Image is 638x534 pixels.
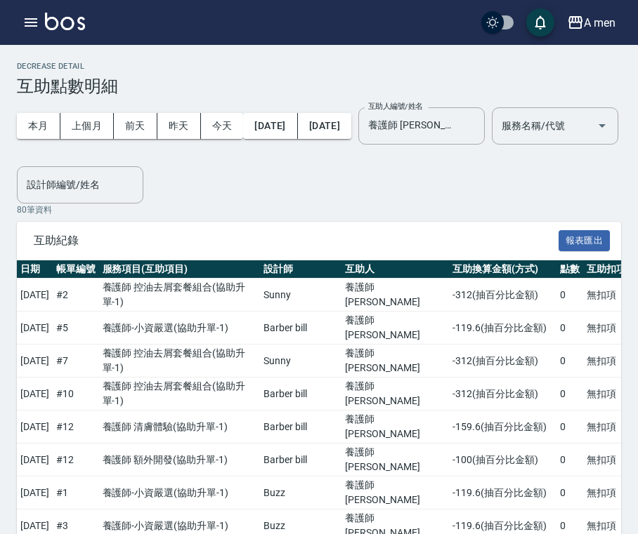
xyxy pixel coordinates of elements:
[53,476,99,509] td: # 1
[53,443,99,476] td: # 12
[99,345,261,378] td: 養護師 控油去屑套餐組合 ( 協助升單-1 )
[17,345,53,378] td: [DATE]
[449,378,556,410] td: -312 ( 抽百分比金額 )
[17,113,60,139] button: 本月
[17,279,53,312] td: [DATE]
[584,14,616,32] div: A men
[556,279,583,312] td: 0
[260,312,341,345] td: Barber bill
[17,76,621,96] h3: 互助點數明細
[298,113,351,139] button: [DATE]
[341,312,449,345] td: 養護師[PERSON_NAME]
[260,443,341,476] td: Barber bill
[556,476,583,509] td: 0
[260,260,341,279] th: 設計師
[53,345,99,378] td: # 7
[260,345,341,378] td: Sunny
[17,203,621,216] p: 80 筆資料
[341,476,449,509] td: 養護師[PERSON_NAME]
[53,378,99,410] td: # 10
[449,312,556,345] td: -119.6 ( 抽百分比金額 )
[99,279,261,312] td: 養護師 控油去屑套餐組合 ( 協助升單-1 )
[17,410,53,443] td: [DATE]
[559,233,611,246] a: 報表匯出
[556,260,583,279] th: 點數
[99,260,261,279] th: 服務項目(互助項目)
[260,476,341,509] td: Buzz
[17,476,53,509] td: [DATE]
[556,312,583,345] td: 0
[260,410,341,443] td: Barber bill
[449,410,556,443] td: -159.6 ( 抽百分比金額 )
[60,113,114,139] button: 上個月
[53,312,99,345] td: # 5
[17,62,621,71] h2: Decrease Detail
[449,443,556,476] td: -100 ( 抽百分比金額 )
[341,279,449,312] td: 養護師[PERSON_NAME]
[17,260,53,279] th: 日期
[556,443,583,476] td: 0
[114,113,157,139] button: 前天
[243,113,297,139] button: [DATE]
[45,13,85,30] img: Logo
[341,410,449,443] td: 養護師[PERSON_NAME]
[201,113,244,139] button: 今天
[556,410,583,443] td: 0
[53,279,99,312] td: # 2
[260,279,341,312] td: Sunny
[556,378,583,410] td: 0
[556,345,583,378] td: 0
[449,345,556,378] td: -312 ( 抽百分比金額 )
[449,476,556,509] td: -119.6 ( 抽百分比金額 )
[449,279,556,312] td: -312 ( 抽百分比金額 )
[341,345,449,378] td: 養護師[PERSON_NAME]
[17,378,53,410] td: [DATE]
[260,378,341,410] td: Barber bill
[34,234,559,248] span: 互助紀錄
[368,101,423,112] label: 互助人編號/姓名
[341,260,449,279] th: 互助人
[99,410,261,443] td: 養護師 清膚體驗 ( 協助升單-1 )
[53,260,99,279] th: 帳單編號
[99,312,261,345] td: 養護師-小資嚴選 ( 協助升單-1 )
[99,443,261,476] td: 養護師 額外開發 ( 協助升單-1 )
[53,410,99,443] td: # 12
[341,378,449,410] td: 養護師[PERSON_NAME]
[526,8,554,36] button: save
[99,378,261,410] td: 養護師 控油去屑套餐組合 ( 協助升單-1 )
[17,443,53,476] td: [DATE]
[449,260,556,279] th: 互助換算金額(方式)
[157,113,201,139] button: 昨天
[591,114,613,137] button: Open
[99,476,261,509] td: 養護師-小資嚴選 ( 協助升單-1 )
[341,443,449,476] td: 養護師[PERSON_NAME]
[17,312,53,345] td: [DATE]
[559,230,611,252] button: 報表匯出
[561,8,621,37] button: A men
